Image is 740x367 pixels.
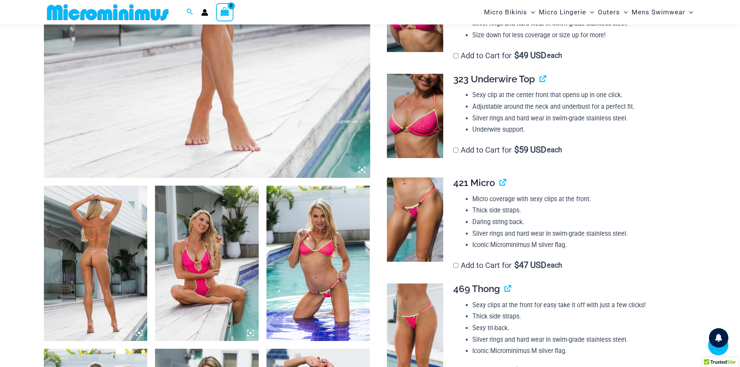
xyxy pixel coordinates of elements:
[155,186,259,341] img: Bubble Mesh Highlight Pink 819 One Piece
[632,2,685,22] span: Mens Swimwear
[539,2,586,22] span: Micro Lingerie
[598,2,620,22] span: Outers
[472,311,690,322] li: Thick side straps.
[472,89,690,101] li: Sexy clip at the center front that opens up in one click.
[186,7,193,17] a: Search icon link
[387,74,443,158] img: Bubble Mesh Highlight Pink 323 Top
[387,177,443,262] img: Bubble Mesh Highlight Pink 421 Micro
[266,186,370,341] img: Bubble Mesh Highlight Pink 323 Top 421 Micro
[453,263,458,268] input: Add to Cart for$47 USD each
[514,145,519,155] span: $
[472,216,690,228] li: Daring string back.
[472,101,690,113] li: Adjustable around the neck and underbust for a perfect fit.
[514,52,546,59] span: 49 USD
[514,261,546,269] span: 47 USD
[472,239,690,251] li: Iconic Microminimus M silver flag.
[630,2,695,22] a: Mens SwimwearMenu ToggleMenu Toggle
[472,299,690,311] li: Sexy clips at the front for easy take it off with just a few clicks!
[620,2,628,22] span: Menu Toggle
[472,322,690,334] li: Sexy tri-back.
[472,113,690,124] li: Silver rings and hard wear in swim-grade stainless steel.
[481,1,696,23] nav: Site Navigation
[514,260,519,270] span: $
[453,283,500,294] span: 469 Thong
[547,52,562,59] span: each
[482,2,537,22] a: Micro BikinisMenu ToggleMenu Toggle
[453,51,562,60] label: Add to Cart for
[453,177,495,188] span: 421 Micro
[586,2,594,22] span: Menu Toggle
[44,3,172,21] img: MM SHOP LOGO FLAT
[537,2,596,22] a: Micro LingerieMenu ToggleMenu Toggle
[514,146,546,154] span: 59 USD
[685,2,693,22] span: Menu Toggle
[472,193,690,205] li: Micro coverage with sexy clips at the front.
[484,2,527,22] span: Micro Bikinis
[547,261,562,269] span: each
[514,50,519,60] span: $
[201,9,208,16] a: Account icon link
[44,186,148,341] img: Bubble Mesh Highlight Pink 819 One Piece
[453,53,458,58] input: Add to Cart for$49 USD each
[472,124,690,136] li: Underwire support.
[596,2,630,22] a: OutersMenu ToggleMenu Toggle
[472,205,690,216] li: Thick side straps.
[453,145,562,155] label: Add to Cart for
[216,3,234,21] a: View Shopping Cart, empty
[472,30,690,41] li: Size down for less coverage or size up for more!
[453,73,535,85] span: 323 Underwire Top
[527,2,535,22] span: Menu Toggle
[453,148,458,153] input: Add to Cart for$59 USD each
[547,146,562,154] span: each
[472,228,690,240] li: Silver rings and hard wear in swim-grade stainless steel.
[453,261,562,270] label: Add to Cart for
[472,334,690,346] li: Silver rings and hard wear in swim-grade stainless steel.
[472,345,690,357] li: Iconic Microminimus M silver flag.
